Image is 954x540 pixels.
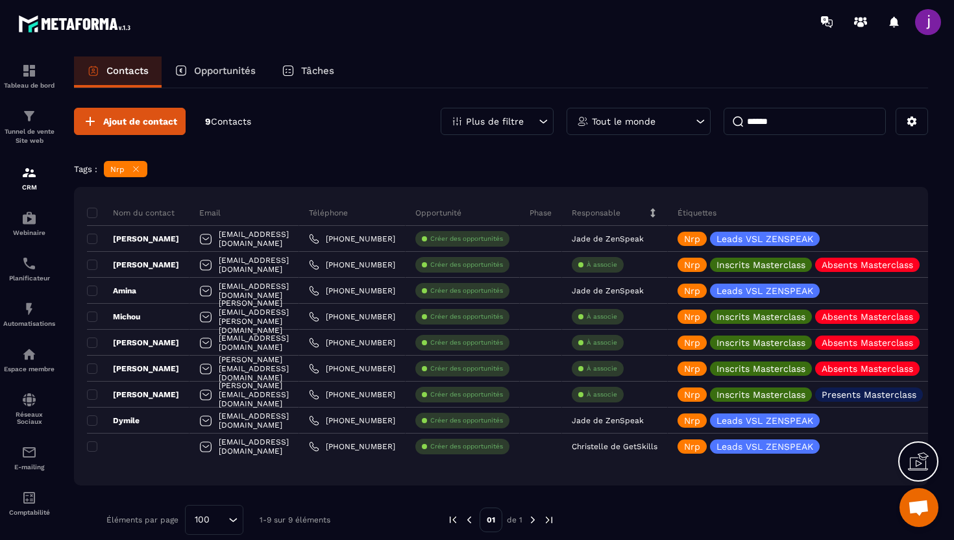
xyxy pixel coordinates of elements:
a: [PHONE_NUMBER] [309,363,395,374]
p: [PERSON_NAME] [87,363,179,374]
p: Tags : [74,164,97,174]
p: Nrp [110,165,125,174]
p: Créer des opportunités [430,390,503,399]
p: Créer des opportunités [430,364,503,373]
span: Contacts [211,116,251,127]
img: formation [21,165,37,180]
a: emailemailE-mailing [3,435,55,480]
p: Responsable [572,208,620,218]
p: Planificateur [3,275,55,282]
p: [PERSON_NAME] [87,234,179,244]
p: Créer des opportunités [430,416,503,425]
p: Jade de ZenSpeak [572,286,644,295]
p: [PERSON_NAME] [87,260,179,270]
p: Espace membre [3,365,55,373]
p: Nrp [684,286,700,295]
a: [PHONE_NUMBER] [309,286,395,296]
img: automations [21,347,37,362]
p: Créer des opportunités [430,442,503,451]
img: formation [21,63,37,79]
img: accountant [21,490,37,506]
a: [PHONE_NUMBER] [309,337,395,348]
p: Absents Masterclass [822,312,913,321]
p: À associe [587,260,617,269]
p: Inscrits Masterclass [716,312,805,321]
img: prev [447,514,459,526]
img: automations [21,301,37,317]
p: Jade de ZenSpeak [572,416,644,425]
img: formation [21,108,37,124]
p: Nrp [684,390,700,399]
p: Créer des opportunités [430,286,503,295]
a: Tâches [269,56,347,88]
p: Opportunité [415,208,461,218]
a: [PHONE_NUMBER] [309,415,395,426]
p: À associe [587,364,617,373]
a: formationformationTableau de bord [3,53,55,99]
p: Créer des opportunités [430,234,503,243]
p: Amina [87,286,136,296]
p: Nrp [684,260,700,269]
span: 100 [190,513,214,527]
p: Réseaux Sociaux [3,411,55,425]
p: Opportunités [194,65,256,77]
a: [PHONE_NUMBER] [309,234,395,244]
p: Éléments par page [106,515,178,524]
p: Leads VSL ZENSPEAK [716,416,813,425]
a: [PHONE_NUMBER] [309,260,395,270]
img: prev [463,514,475,526]
p: CRM [3,184,55,191]
p: Nrp [684,234,700,243]
div: Ouvrir le chat [899,488,938,527]
p: Dymile [87,415,140,426]
p: 1-9 sur 9 éléments [260,515,330,524]
p: Leads VSL ZENSPEAK [716,286,813,295]
p: À associe [587,312,617,321]
p: Plus de filtre [466,117,524,126]
p: Nrp [684,442,700,451]
p: Phase [530,208,552,218]
p: À associe [587,338,617,347]
p: de 1 [507,515,522,525]
p: Contacts [106,65,149,77]
p: Étiquettes [678,208,716,218]
p: Absents Masterclass [822,260,913,269]
a: Contacts [74,56,162,88]
img: next [543,514,555,526]
a: [PHONE_NUMBER] [309,312,395,322]
p: E-mailing [3,463,55,471]
img: social-network [21,392,37,408]
a: accountantaccountantComptabilité [3,480,55,526]
p: Leads VSL ZENSPEAK [716,442,813,451]
p: Téléphone [309,208,348,218]
p: Absents Masterclass [822,338,913,347]
img: automations [21,210,37,226]
p: Créer des opportunités [430,312,503,321]
a: automationsautomationsEspace membre [3,337,55,382]
a: schedulerschedulerPlanificateur [3,246,55,291]
p: Tableau de bord [3,82,55,89]
p: Tout le monde [592,117,655,126]
a: [PHONE_NUMBER] [309,389,395,400]
p: [PERSON_NAME] [87,389,179,400]
p: Tunnel de vente Site web [3,127,55,145]
img: next [527,514,539,526]
p: À associe [587,390,617,399]
p: Comptabilité [3,509,55,516]
input: Search for option [214,513,225,527]
p: Inscrits Masterclass [716,364,805,373]
span: Ajout de contact [103,115,177,128]
a: [PHONE_NUMBER] [309,441,395,452]
p: 01 [480,508,502,532]
p: Presents Masterclass [822,390,916,399]
p: 9 [205,116,251,128]
a: Opportunités [162,56,269,88]
img: logo [18,12,135,36]
p: Leads VSL ZENSPEAK [716,234,813,243]
p: Michou [87,312,140,322]
p: Nom du contact [87,208,175,218]
p: Automatisations [3,320,55,327]
p: Webinaire [3,229,55,236]
a: automationsautomationsAutomatisations [3,291,55,337]
p: Email [199,208,221,218]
